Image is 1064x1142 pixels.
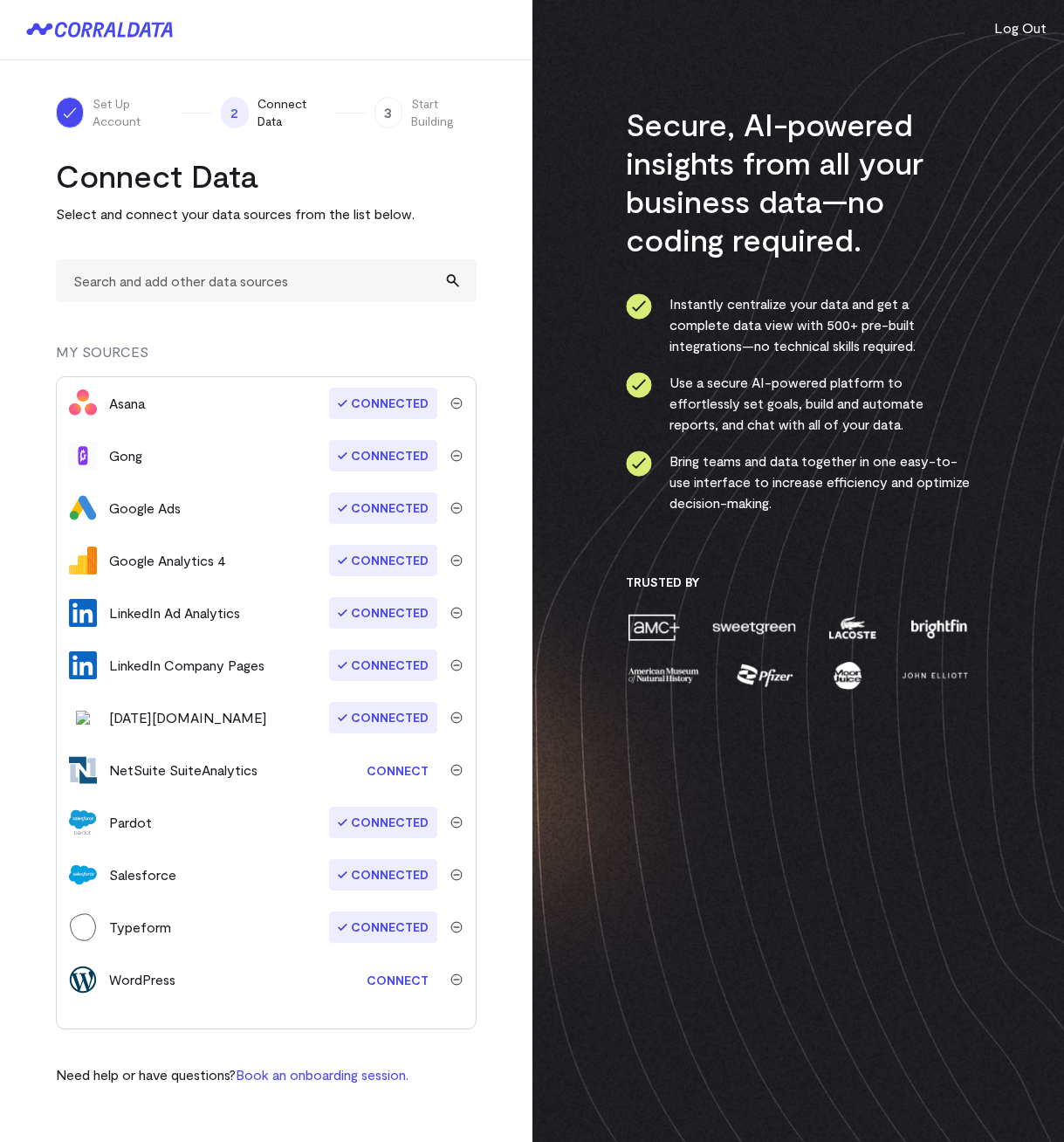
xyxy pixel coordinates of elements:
h3: Secure, AI-powered insights from all your business data—no coding required. [626,105,971,258]
img: lacoste-ee8d7bb45e342e37306c36566003b9a215fb06da44313bcf359925cbd6d27eb6.png [827,612,878,643]
img: asana-825fc1dfc58f987c3440e285613c1dcda7d0cc530b45ff2c6620ca0fe4157460.svg [69,389,97,417]
img: netsuite_suiteanalytics-878518696d047e572f68614e9079d7ff32700b804262ae223f71a64f33507a93.svg [69,756,97,784]
img: ico-check-circle-0286c843c050abce574082beb609b3a87e49000e2dbcf9c8d101413686918542.svg [626,372,652,398]
li: Instantly centralize your data and get a complete data view with 500+ pre-built integrations—no t... [626,293,971,356]
img: trash-ca1c80e1d16ab71a5036b7411d6fcb154f9f8364eee40f9fb4e52941a92a1061.svg [450,397,463,409]
img: pardot-86acbb915e9db3aa8c3c55180175c699165630c0cea907f00e7a7e1c287bcc85.svg [69,808,97,836]
input: Search and add other data sources [56,259,477,302]
img: trash-ca1c80e1d16ab71a5036b7411d6fcb154f9f8364eee40f9fb4e52941a92a1061.svg [450,659,463,671]
img: amc-451ba355745a1e68da4dd692ff574243e675d7a235672d558af61b69e36ec7f3.png [626,612,682,643]
img: wordpress-f082337d2916605836ed88b7d2c1d7befff4c1abafd765385629198290b7d264.svg [69,966,97,994]
li: Use a secure AI-powered platform to effortlessly set goals, build and automate reports, and chat ... [626,372,971,435]
h2: Connect Data [56,156,477,195]
span: Connected [329,492,437,524]
div: NetSuite SuiteAnalytics [109,760,257,781]
span: Connect Data [257,95,326,130]
img: linkedin_company_pages-b1e3589254db7e2a500e6d5bf85763041ce7a9f9b4d0075ed1f55c64a1439ac2.svg [69,651,97,679]
span: Connected [329,597,437,629]
div: Gong [109,445,142,466]
div: Salesforce [109,864,176,885]
img: trash-ca1c80e1d16ab71a5036b7411d6fcb154f9f8364eee40f9fb4e52941a92a1061.svg [450,502,463,514]
div: Google Ads [109,498,181,519]
img: ico-check-circle-0286c843c050abce574082beb609b3a87e49000e2dbcf9c8d101413686918542.svg [626,293,652,320]
span: Connected [329,702,437,733]
img: linkedin_ads-b1e3589254db7e2a500e6d5bf85763041ce7a9f9b4d0075ed1f55c64a1439ac2.svg [69,599,97,627]
img: trash-ca1c80e1d16ab71a5036b7411d6fcb154f9f8364eee40f9fb4e52941a92a1061.svg [450,712,463,724]
img: trash-ca1c80e1d16ab71a5036b7411d6fcb154f9f8364eee40f9fb4e52941a92a1061.svg [450,816,463,829]
img: gongio-899ebf4113ca9c912804afbb78ca5ccf8b1e6102408812274a73ede7ded8b293.svg [69,442,97,470]
a: Connect [358,964,437,996]
img: monday-c2a1e59f4481007b1e70ba8a75614cb1ace4bb2fd85164beba786edd60621aba.svg [76,711,90,725]
div: Typeform [109,917,171,938]
span: Connected [329,859,437,891]
img: trash-ca1c80e1d16ab71a5036b7411d6fcb154f9f8364eee40f9fb4e52941a92a1061.svg [450,973,463,986]
a: Book an onboarding session. [236,1066,408,1083]
li: Bring teams and data together in one easy-to-use interface to increase efficiency and optimize de... [626,451,971,513]
span: 3 [374,97,402,128]
img: trash-ca1c80e1d16ab71a5036b7411d6fcb154f9f8364eee40f9fb4e52941a92a1061.svg [450,450,463,462]
span: 2 [221,97,249,128]
img: john-elliott-7c54b8592a34f024266a72de9d15afc68813465291e207b7f02fde802b847052.png [899,660,970,691]
img: trash-ca1c80e1d16ab71a5036b7411d6fcb154f9f8364eee40f9fb4e52941a92a1061.svg [450,869,463,881]
div: Asana [109,393,145,414]
span: Connected [329,388,437,419]
img: trash-ca1c80e1d16ab71a5036b7411d6fcb154f9f8364eee40f9fb4e52941a92a1061.svg [450,554,463,567]
img: google_ads-1b58f43bd7feffc8709b649899e0ff922d69da16945e3967161387f108ed8d2f.png [69,494,97,522]
img: ico-check-white-f112bc9ae5b8eaea75d262091fbd3bded7988777ca43907c4685e8c0583e79cb.svg [61,104,79,121]
span: Connected [329,912,437,943]
img: brightfin-814104a60bf555cbdbde4872c1947232c4c7b64b86a6714597b672683d806f7b.png [907,612,970,643]
img: google_analytics_4-633564437f1c5a1f80ed481c8598e5be587fdae20902a9d236da8b1a77aec1de.svg [69,547,97,574]
span: Start Building [411,95,477,130]
div: Pardot [109,812,152,833]
div: LinkedIn Company Pages [109,655,264,676]
div: WordPress [109,969,175,990]
img: amnh-fc366fa550d3bbd8e1e85a3040e65cc9710d0bea3abcf147aa05e3a03bbbee56.png [626,660,701,691]
img: trash-ca1c80e1d16ab71a5036b7411d6fcb154f9f8364eee40f9fb4e52941a92a1061.svg [450,921,463,933]
img: sweetgreen-51a9cfd6e7f577b5d2973e4b74db2d3c444f7f1023d7d3914010f7123f825463.png [710,612,798,643]
button: Log Out [994,17,1047,38]
span: Set Up Account [93,95,172,130]
h3: Trusted By [626,574,971,590]
div: [DATE][DOMAIN_NAME] [109,707,267,728]
img: trash-ca1c80e1d16ab71a5036b7411d6fcb154f9f8364eee40f9fb4e52941a92a1061.svg [450,607,463,619]
img: typeform-c2a25a3ea8c76d5ccc042b572907f918f7b68e64f6d96a0c66d40b480909ca5b.svg [69,913,97,941]
p: Need help or have questions? [56,1064,408,1085]
a: Connect [358,754,437,787]
span: Connected [329,807,437,838]
img: trash-ca1c80e1d16ab71a5036b7411d6fcb154f9f8364eee40f9fb4e52941a92a1061.svg [450,764,463,776]
span: Connected [329,650,437,681]
img: salesforce-c50c67d811d02c832e94bd51b13e21e0edf1ec990bb2b68cb588fd4b2bd2e614.svg [69,861,97,889]
span: Connected [329,545,437,576]
span: Connected [329,440,437,471]
div: MY SOURCES [56,341,477,376]
div: Google Analytics 4 [109,550,226,571]
div: LinkedIn Ad Analytics [109,602,240,623]
p: Select and connect your data sources from the list below. [56,203,477,224]
img: ico-check-circle-0286c843c050abce574082beb609b3a87e49000e2dbcf9c8d101413686918542.svg [626,451,652,477]
img: pfizer-ec50623584d330049e431703d0cb127f675ce31f452716a68c3f54c01096e829.png [735,660,795,691]
img: moon-juice-8ce53f195c39be87c9a230f0550ad6397bce459ce93e102f0ba2bdfd7b7a5226.png [830,660,865,691]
